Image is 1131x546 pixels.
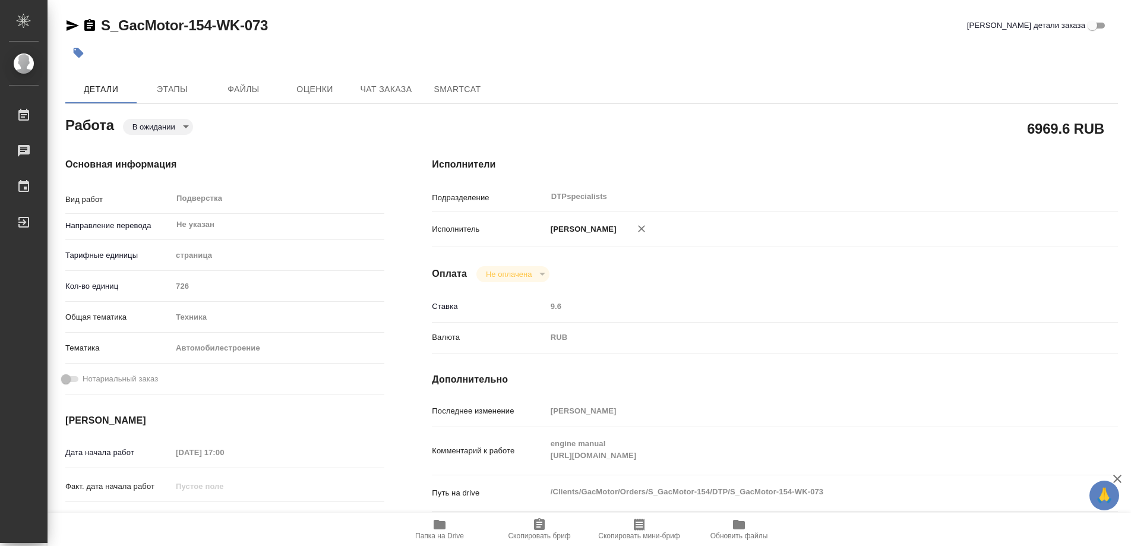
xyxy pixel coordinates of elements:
[429,82,486,97] span: SmartCat
[710,532,768,540] span: Обновить файлы
[1027,118,1104,138] h2: 6969.6 RUB
[65,250,172,261] p: Тарифные единицы
[172,277,384,295] input: Пустое поле
[129,122,179,132] button: В ожидании
[432,445,546,457] p: Комментарий к работе
[172,338,384,358] div: Автомобилестроение
[83,373,158,385] span: Нотариальный заказ
[432,332,546,343] p: Валюта
[65,40,91,66] button: Добавить тэг
[65,113,114,135] h2: Работа
[65,220,172,232] p: Направление перевода
[432,487,546,499] p: Путь на drive
[65,481,172,493] p: Факт. дата начала работ
[1089,481,1119,510] button: 🙏
[489,513,589,546] button: Скопировать бриф
[432,301,546,313] p: Ставка
[432,157,1118,172] h4: Исполнители
[65,342,172,354] p: Тематика
[358,82,415,97] span: Чат заказа
[83,18,97,33] button: Скопировать ссылку
[628,216,655,242] button: Удалить исполнителя
[65,157,384,172] h4: Основная информация
[144,82,201,97] span: Этапы
[546,482,1061,502] textarea: /Clients/GacMotor/Orders/S_GacMotor-154/DTP/S_GacMotor-154-WK-073
[432,223,546,235] p: Исполнитель
[546,434,1061,466] textarea: engine manual [URL][DOMAIN_NAME]
[967,20,1085,31] span: [PERSON_NAME] детали заказа
[508,532,570,540] span: Скопировать бриф
[65,280,172,292] p: Кол-во единиц
[432,373,1118,387] h4: Дополнительно
[172,307,384,327] div: Техника
[476,266,549,282] div: В ожидании
[123,119,193,135] div: В ожидании
[415,532,464,540] span: Папка на Drive
[172,509,276,526] input: Пустое поле
[172,478,276,495] input: Пустое поле
[72,82,129,97] span: Детали
[215,82,272,97] span: Файлы
[546,402,1061,419] input: Пустое поле
[286,82,343,97] span: Оценки
[65,512,172,523] p: Срок завершения работ
[172,245,384,266] div: страница
[589,513,689,546] button: Скопировать мини-бриф
[65,414,384,428] h4: [PERSON_NAME]
[546,298,1061,315] input: Пустое поле
[432,192,546,204] p: Подразделение
[432,267,467,281] h4: Оплата
[689,513,789,546] button: Обновить файлы
[546,223,617,235] p: [PERSON_NAME]
[390,513,489,546] button: Папка на Drive
[65,194,172,206] p: Вид работ
[482,269,535,279] button: Не оплачена
[65,18,80,33] button: Скопировать ссылку для ЯМессенджера
[1094,483,1114,508] span: 🙏
[172,444,276,461] input: Пустое поле
[101,17,268,33] a: S_GacMotor-154-WK-073
[546,327,1061,348] div: RUB
[65,311,172,323] p: Общая тематика
[432,405,546,417] p: Последнее изменение
[598,532,680,540] span: Скопировать мини-бриф
[65,447,172,459] p: Дата начала работ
